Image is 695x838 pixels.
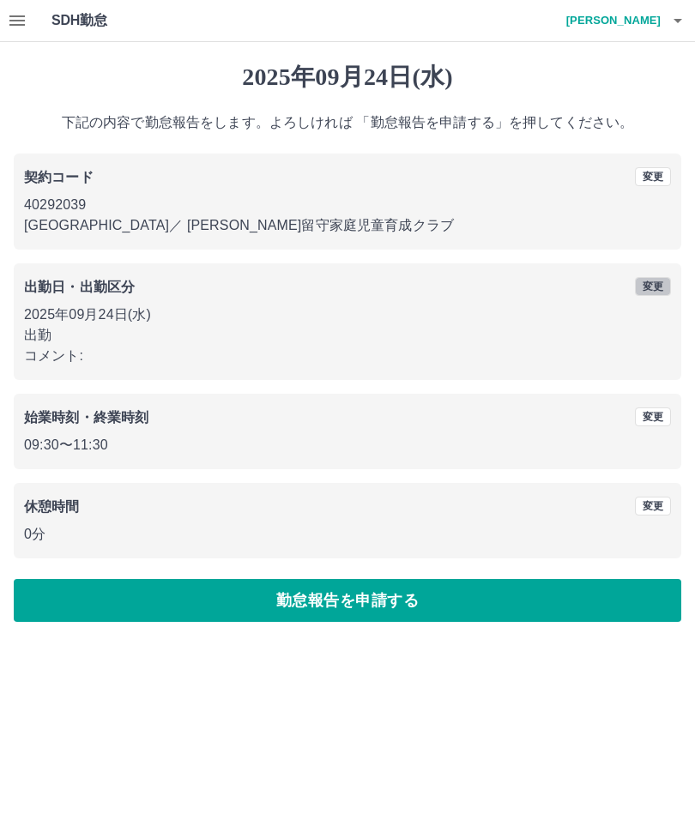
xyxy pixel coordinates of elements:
[14,112,681,133] p: 下記の内容で勤怠報告をします。よろしければ 「勤怠報告を申請する」を押してください。
[24,435,671,455] p: 09:30 〜 11:30
[635,497,671,515] button: 変更
[635,167,671,186] button: 変更
[24,170,94,184] b: 契約コード
[24,195,671,215] p: 40292039
[24,215,671,236] p: [GEOGRAPHIC_DATA] ／ [PERSON_NAME]留守家庭児童育成クラブ
[24,325,671,346] p: 出勤
[635,407,671,426] button: 変更
[24,280,135,294] b: 出勤日・出勤区分
[14,579,681,622] button: 勤怠報告を申請する
[24,499,80,514] b: 休憩時間
[24,346,671,366] p: コメント:
[635,277,671,296] button: 変更
[24,304,671,325] p: 2025年09月24日(水)
[14,63,681,92] h1: 2025年09月24日(水)
[24,524,671,545] p: 0分
[24,410,148,425] b: 始業時刻・終業時刻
